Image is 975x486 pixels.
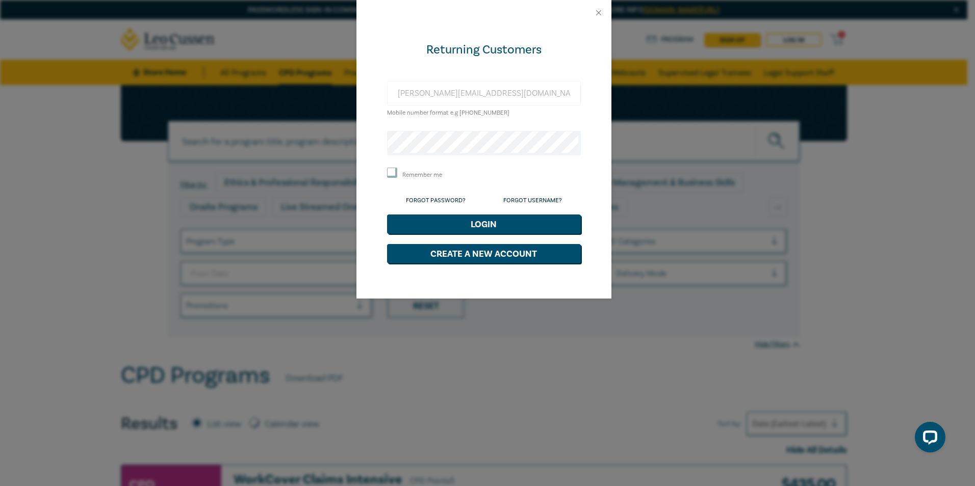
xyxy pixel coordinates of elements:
button: Login [387,214,581,234]
button: Create a New Account [387,244,581,263]
button: Close [594,8,603,17]
iframe: LiveChat chat widget [907,418,950,461]
a: Forgot Username? [503,197,562,204]
a: Forgot Password? [406,197,466,204]
div: Returning Customers [387,42,581,58]
label: Remember me [402,171,442,179]
input: Enter email or Mobile number [387,81,581,105]
small: Mobile number format e.g [PHONE_NUMBER] [387,109,509,117]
